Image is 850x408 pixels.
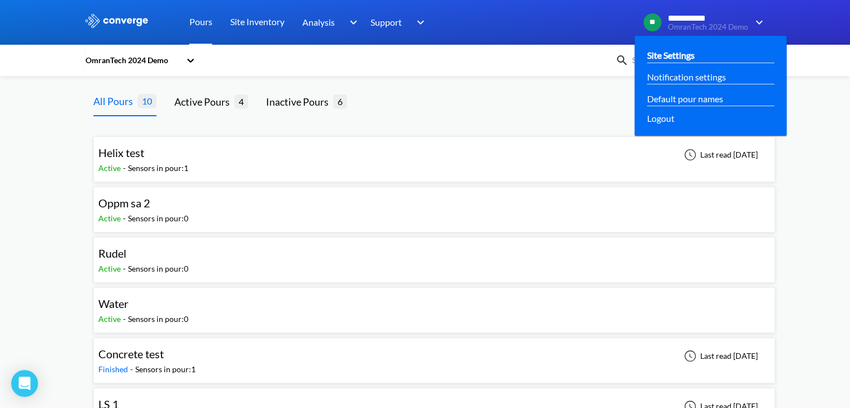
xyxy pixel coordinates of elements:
[135,363,196,376] div: Sensors in pour: 1
[615,54,629,67] img: icon-search.svg
[128,212,188,225] div: Sensors in pour: 0
[629,54,764,67] input: Search for a pour by name
[98,264,123,273] span: Active
[98,146,144,159] span: Helix test
[93,250,775,259] a: RudelActive-Sensors in pour:0
[678,349,761,363] div: Last read [DATE]
[93,350,775,360] a: Concrete testFinished-Sensors in pour:1Last read [DATE]
[647,92,723,106] a: Default pour names
[98,314,123,324] span: Active
[98,347,164,360] span: Concrete test
[266,94,333,110] div: Inactive Pours
[234,94,248,108] span: 4
[748,16,766,29] img: downArrow.svg
[678,148,761,162] div: Last read [DATE]
[98,163,123,173] span: Active
[123,314,128,324] span: -
[98,246,126,260] span: Rudel
[128,162,188,174] div: Sensors in pour: 1
[647,48,695,62] a: Site Settings
[668,23,748,31] span: OmranTech 2024 Demo
[123,264,128,273] span: -
[128,263,188,275] div: Sensors in pour: 0
[98,214,123,223] span: Active
[93,200,775,209] a: Oppm sa 2Active-Sensors in pour:0
[93,93,137,109] div: All Pours
[98,196,150,210] span: Oppm sa 2
[84,13,149,28] img: logo_ewhite.svg
[410,16,428,29] img: downArrow.svg
[333,94,347,108] span: 6
[128,313,188,325] div: Sensors in pour: 0
[123,163,128,173] span: -
[93,300,775,310] a: WaterActive-Sensors in pour:0
[174,94,234,110] div: Active Pours
[98,364,130,374] span: Finished
[98,297,129,310] span: Water
[123,214,128,223] span: -
[130,364,135,374] span: -
[647,111,675,125] span: Logout
[647,70,726,84] a: Notification settings
[11,370,38,397] div: Open Intercom Messenger
[302,15,335,29] span: Analysis
[137,94,156,108] span: 10
[93,149,775,159] a: Helix testActive-Sensors in pour:1Last read [DATE]
[371,15,402,29] span: Support
[342,16,360,29] img: downArrow.svg
[84,54,181,67] div: OmranTech 2024 Demo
